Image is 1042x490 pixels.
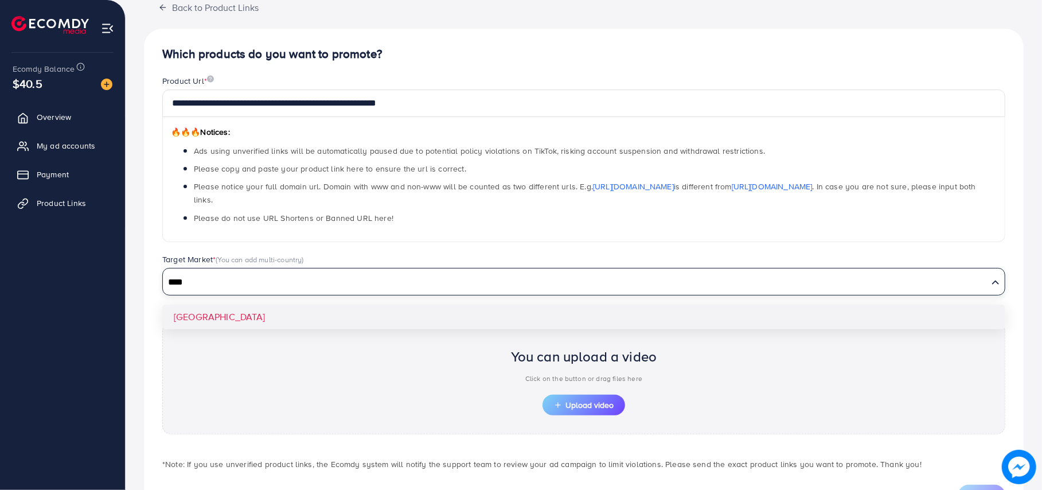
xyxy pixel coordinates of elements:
a: My ad accounts [9,134,116,157]
span: Overview [37,111,71,123]
img: image [207,75,214,83]
img: image [101,79,112,90]
div: Search for option [162,268,1005,295]
span: Payment [37,169,69,180]
span: Please notice your full domain url. Domain with www and non-www will be counted as two different ... [194,181,976,205]
h2: You can upload a video [511,348,657,365]
span: Ecomdy Balance [13,63,75,75]
a: Payment [9,163,116,186]
input: Search for option [164,274,987,291]
span: Ads using unverified links will be automatically paused due to potential policy violations on Tik... [194,145,765,157]
li: [GEOGRAPHIC_DATA] [162,305,1005,329]
span: (You can add multi-country) [216,254,303,265]
h4: Which products do you want to promote? [162,47,1005,61]
img: logo [11,16,89,34]
span: Upload video [554,401,614,409]
img: image [1002,450,1035,483]
a: Product Links [9,192,116,215]
img: menu [101,22,114,35]
a: [URL][DOMAIN_NAME] [593,181,674,192]
button: Upload video [543,395,625,415]
span: My ad accounts [37,140,95,151]
span: $40.5 [13,75,42,92]
p: Click on the button or drag files here [511,372,657,386]
span: 🔥🔥🔥 [171,126,200,138]
p: *Note: If you use unverified product links, the Ecomdy system will notify the support team to rev... [162,457,1005,471]
span: Please copy and paste your product link here to ensure the url is correct. [194,163,466,174]
label: Product Url [162,75,214,87]
span: Please do not use URL Shortens or Banned URL here! [194,212,393,224]
span: Notices: [171,126,230,138]
label: Target Market [162,254,304,265]
a: [URL][DOMAIN_NAME] [732,181,813,192]
span: Product Links [37,197,86,209]
a: Overview [9,106,116,129]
